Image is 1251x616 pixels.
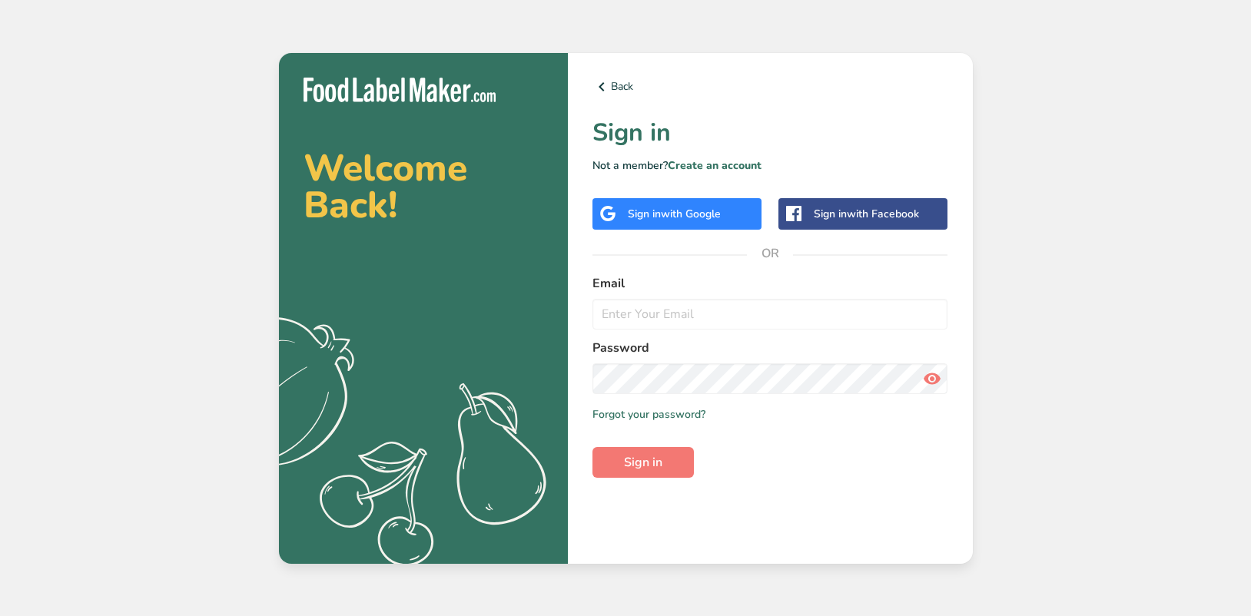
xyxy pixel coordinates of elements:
[592,299,948,330] input: Enter Your Email
[592,157,948,174] p: Not a member?
[847,207,919,221] span: with Facebook
[814,206,919,222] div: Sign in
[661,207,721,221] span: with Google
[624,453,662,472] span: Sign in
[592,339,948,357] label: Password
[592,274,948,293] label: Email
[747,230,793,277] span: OR
[668,158,762,173] a: Create an account
[592,406,705,422] a: Forgot your password?
[592,114,948,151] h1: Sign in
[304,150,543,224] h2: Welcome Back!
[592,447,694,478] button: Sign in
[304,78,496,103] img: Food Label Maker
[592,78,948,96] a: Back
[628,206,721,222] div: Sign in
